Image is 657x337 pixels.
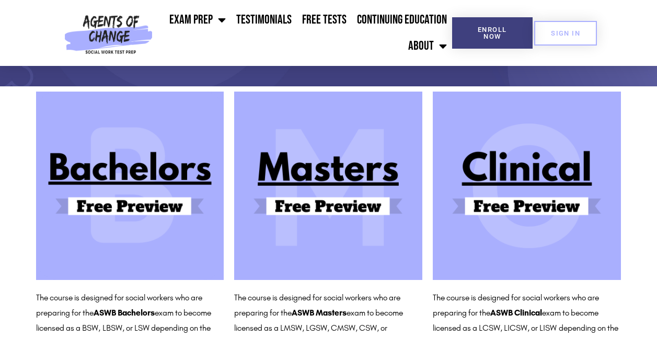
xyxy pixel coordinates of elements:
a: SIGN IN [534,21,597,46]
b: ASWB Masters [292,308,347,318]
a: Free Tests [297,7,352,33]
b: ASWB Bachelors [94,308,155,318]
nav: Menu [157,7,452,59]
a: Testimonials [231,7,297,33]
b: ASWB Clinical [490,308,542,318]
span: Enroll Now [469,26,516,40]
a: Enroll Now [452,17,533,49]
a: Continuing Education [352,7,452,33]
a: Exam Prep [164,7,231,33]
a: About [403,33,452,59]
span: SIGN IN [551,30,580,37]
